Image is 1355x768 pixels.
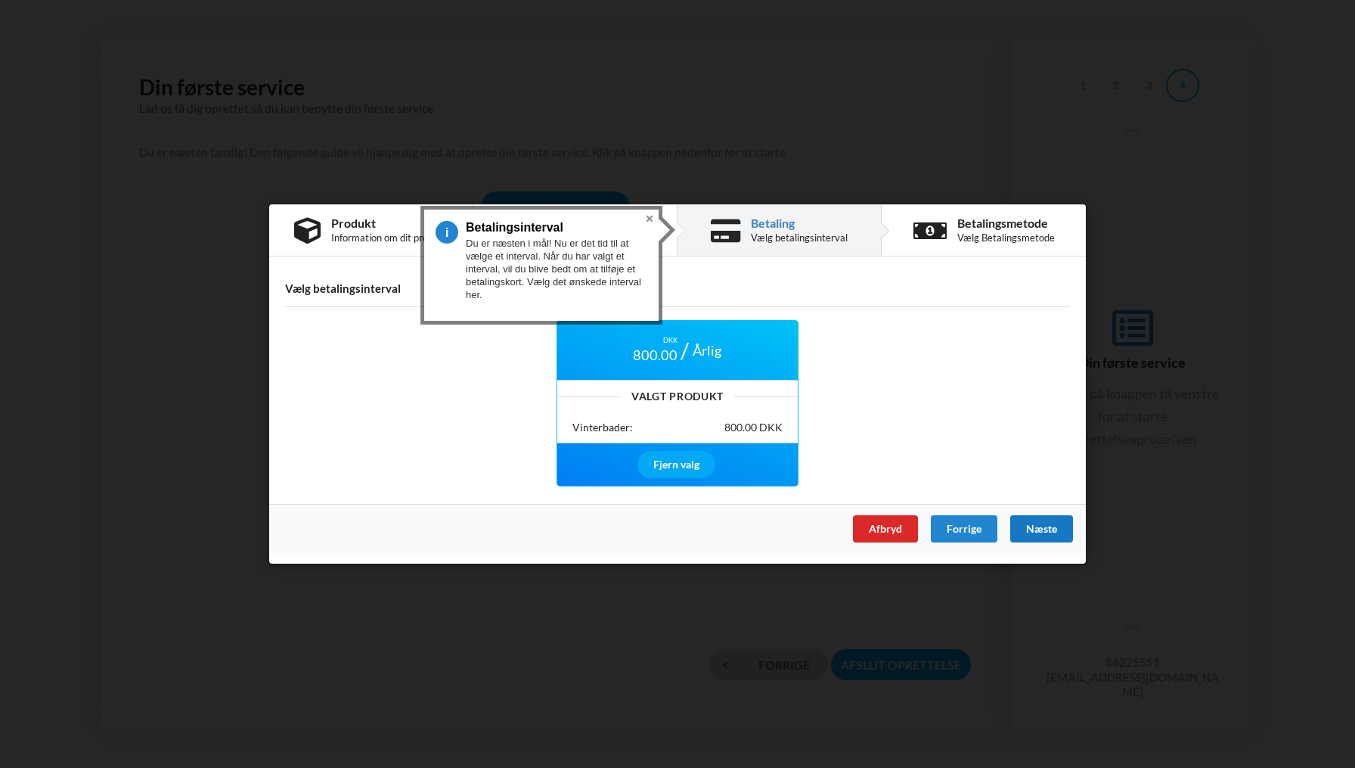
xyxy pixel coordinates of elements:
[685,336,729,365] div: Årlig
[436,221,466,244] span: 5
[663,336,677,346] span: DKK
[557,392,798,403] div: Valgt Produkt
[331,232,448,244] div: Information om dit produkt
[1010,515,1073,543] div: Næste
[637,451,715,478] div: Fjern valg
[285,281,1070,296] h4: Vælg betalingsinterval
[331,217,448,229] div: Produkt
[466,220,636,235] h3: Betalingsinterval
[572,421,633,436] div: Vinterbader:
[853,515,918,543] div: Afbryd
[751,232,848,244] div: Vælg betalingsinterval
[751,217,848,229] div: Betaling
[724,421,783,436] div: 800.00 DKK
[466,231,647,301] div: Du er næsten i mål! Nu er det tid til at vælge et interval. Når du har valgt et interval, vil du ...
[957,217,1055,229] div: Betalingsmetode
[931,515,997,543] div: Forrige
[633,346,677,365] span: 800.00
[640,210,659,228] button: Close
[957,232,1055,244] div: Vælg Betalingsmetode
